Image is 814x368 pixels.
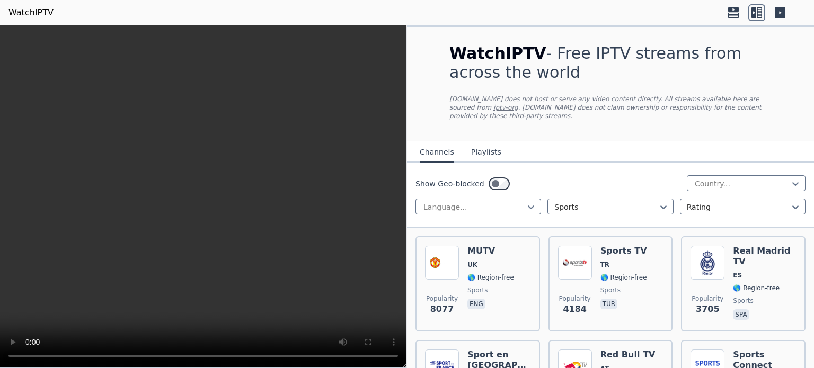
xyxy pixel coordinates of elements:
[600,273,647,282] span: 🌎 Region-free
[449,44,546,62] span: WatchIPTV
[467,246,514,256] h6: MUTV
[563,303,587,316] span: 4184
[471,142,501,163] button: Playlists
[449,95,772,120] p: [DOMAIN_NAME] does not host or serve any video content directly. All streams available here are s...
[692,294,723,303] span: Popularity
[558,246,592,280] img: Sports TV
[600,349,656,360] h6: Red Bull TV
[600,286,621,294] span: sports
[691,246,724,280] img: Real Madrid TV
[696,303,720,316] span: 3705
[733,246,796,267] h6: Real Madrid TV
[8,6,54,19] a: WatchIPTV
[733,284,780,292] span: 🌎 Region-free
[733,271,742,280] span: ES
[415,178,484,189] label: Show Geo-blocked
[600,261,609,269] span: TR
[733,297,753,305] span: sports
[467,286,488,294] span: sports
[467,261,477,269] span: UK
[600,299,617,309] p: tur
[733,309,749,320] p: spa
[430,303,454,316] span: 8077
[600,246,647,256] h6: Sports TV
[493,104,518,111] a: iptv-org
[449,44,772,82] h1: - Free IPTV streams from across the world
[559,294,591,303] span: Popularity
[425,246,459,280] img: MUTV
[467,273,514,282] span: 🌎 Region-free
[426,294,458,303] span: Popularity
[420,142,454,163] button: Channels
[467,299,485,309] p: eng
